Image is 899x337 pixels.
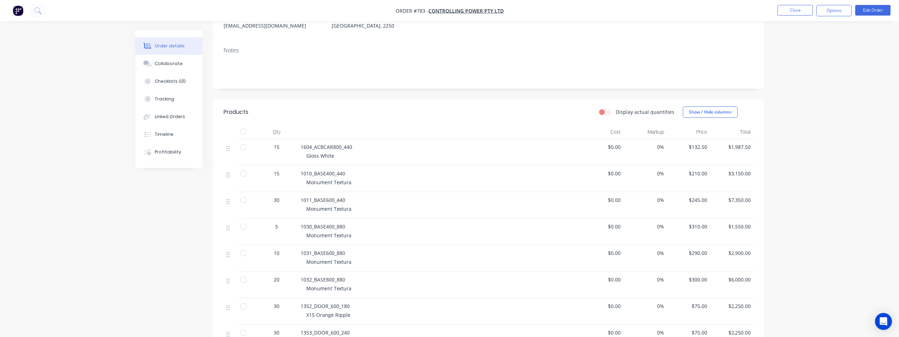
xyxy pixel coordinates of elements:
label: Display actual quantities [616,108,674,116]
div: Linked Orders [155,114,185,120]
span: 1604_ACBCAR800_440 [301,144,352,150]
span: 30 [274,196,279,204]
span: $0.00 [583,329,621,336]
span: Monument Textura [306,232,351,239]
div: Cost [580,125,624,139]
div: Collaborate [155,60,183,67]
span: 0% [626,223,664,230]
span: 15 [274,170,279,177]
span: Gloss White [306,152,334,159]
span: $2,900.00 [713,249,751,257]
div: Tracking [155,96,174,102]
div: Notes [224,47,753,54]
div: Open Intercom Messenger [875,313,892,330]
span: $7,350.00 [713,196,751,204]
span: 1353_DOOR_600_240 [301,329,350,336]
span: $75.00 [670,302,708,310]
button: Checklists 0/0 [135,72,202,90]
button: Collaborate [135,55,202,72]
span: $1,550.00 [713,223,751,230]
button: Options [816,5,852,16]
span: 10 [274,249,279,257]
span: $245.00 [670,196,708,204]
button: Profitability [135,143,202,161]
span: $0.00 [583,249,621,257]
span: 0% [626,143,664,151]
span: 0% [626,302,664,310]
span: $0.00 [583,143,621,151]
a: Controlling Power Pty Ltd [428,7,504,14]
span: 1352_DOOR_600_180 [301,303,350,309]
span: 30 [274,329,279,336]
span: $0.00 [583,196,621,204]
div: Profitability [155,149,181,155]
span: $300.00 [670,276,708,283]
span: $290.00 [670,249,708,257]
button: Edit Order [855,5,891,16]
span: 1011_BASE600_440 [301,197,345,203]
span: Order #783 - [396,7,428,14]
span: $2,250.00 [713,302,751,310]
span: 0% [626,249,664,257]
div: [EMAIL_ADDRESS][DOMAIN_NAME] [224,21,320,31]
span: X15 Orange Ripple [306,312,350,318]
span: Monument Textura [306,285,351,292]
span: 1030_BASE400_880 [301,223,345,230]
div: Price [667,125,710,139]
span: $1,987.50 [713,143,751,151]
span: 1031_BASE600_880 [301,250,345,256]
button: Tracking [135,90,202,108]
span: 15 [274,143,279,151]
span: 30 [274,302,279,310]
span: $75.00 [670,329,708,336]
span: $6,000.00 [713,276,751,283]
button: Linked Orders [135,108,202,126]
span: 1032_BASE800_880 [301,276,345,283]
button: Timeline [135,126,202,143]
span: $0.00 [583,170,621,177]
span: 0% [626,329,664,336]
span: 0% [626,276,664,283]
span: $210.00 [670,170,708,177]
img: Factory [13,5,23,16]
span: 20 [274,276,279,283]
span: Monument Textura [306,258,351,265]
div: Markup [623,125,667,139]
div: Order details [155,43,185,49]
span: Monument Textura [306,179,351,186]
span: $310.00 [670,223,708,230]
span: 5 [275,223,278,230]
span: $132.50 [670,143,708,151]
div: Timeline [155,131,173,138]
div: Checklists 0/0 [155,78,186,85]
span: $0.00 [583,276,621,283]
button: Order details [135,37,202,55]
div: Products [224,108,248,116]
button: Close [777,5,813,16]
span: $0.00 [583,302,621,310]
span: $3,150.00 [713,170,751,177]
span: $0.00 [583,223,621,230]
div: Total [710,125,753,139]
button: Show / Hide columns [683,106,738,118]
span: 1010_BASE400_440 [301,170,345,177]
span: 0% [626,170,664,177]
span: 0% [626,196,664,204]
span: Monument Textura [306,205,351,212]
span: $2,250.00 [713,329,751,336]
div: Qty [255,125,298,139]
